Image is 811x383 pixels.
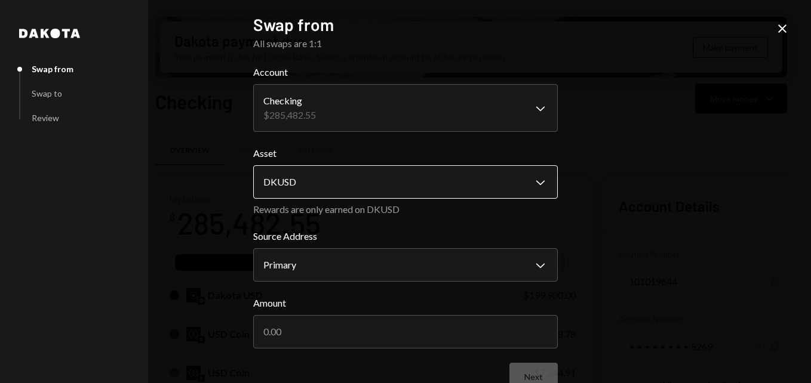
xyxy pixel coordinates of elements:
[253,84,558,132] button: Account
[32,64,73,74] div: Swap from
[253,315,558,348] input: 0.00
[253,229,558,243] label: Source Address
[253,146,558,160] label: Asset
[253,13,558,36] h2: Swap from
[253,36,558,51] div: All swaps are 1:1
[253,165,558,199] button: Asset
[32,113,59,123] div: Review
[32,88,62,98] div: Swap to
[253,296,558,310] label: Amount
[253,203,558,215] div: Rewards are only earned on DKUSD
[253,248,558,282] button: Source Address
[253,65,558,79] label: Account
